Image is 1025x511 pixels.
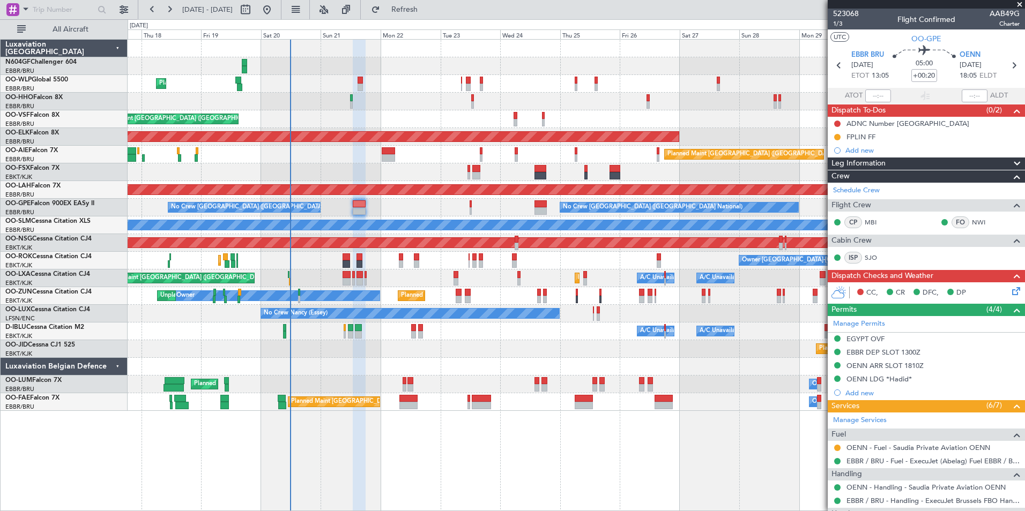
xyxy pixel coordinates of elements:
a: EBKT/KJK [5,350,32,358]
a: EBBR / BRU - Handling - ExecuJet Brussels FBO Handling Abelag [846,496,1020,505]
span: OO-JID [5,342,28,348]
a: MBI [865,217,889,227]
span: OO-FAE [5,395,30,401]
div: No Crew Nancy (Essey) [264,305,328,321]
div: Mon 29 [799,29,859,39]
a: OO-LUXCessna Citation CJ4 [5,306,90,313]
span: (4/4) [986,304,1002,315]
div: A/C Unavailable [GEOGRAPHIC_DATA]-[GEOGRAPHIC_DATA] [700,323,871,339]
a: SJO [865,253,889,262]
a: OO-GPEFalcon 900EX EASy II [5,200,94,207]
div: FO [952,216,969,228]
a: OO-VSFFalcon 8X [5,112,60,118]
a: OO-FSXFalcon 7X [5,165,60,171]
a: NWI [972,217,996,227]
span: Crew [831,170,850,183]
a: EBBR/BRU [5,102,34,110]
a: EBBR/BRU [5,138,34,146]
span: Services [831,400,859,412]
a: Manage Services [833,415,887,426]
span: [DATE] - [DATE] [182,5,233,14]
span: Handling [831,468,862,480]
div: ISP [844,252,862,264]
a: EBKT/KJK [5,332,32,340]
a: EBBR/BRU [5,120,34,128]
div: Mon 22 [381,29,441,39]
a: EBKT/KJK [5,173,32,181]
a: EBBR/BRU [5,208,34,216]
a: OO-NSGCessna Citation CJ4 [5,236,92,242]
a: EBBR/BRU [5,191,34,199]
a: EBBR/BRU [5,226,34,234]
a: OO-LXACessna Citation CJ4 [5,271,90,277]
a: OO-ROKCessna Citation CJ4 [5,253,92,260]
div: Tue 23 [441,29,501,39]
a: EBKT/KJK [5,244,32,252]
div: Fri 26 [620,29,680,39]
span: OO-VSF [5,112,30,118]
span: EBBR BRU [851,50,884,61]
div: Flight Confirmed [897,14,955,25]
span: OO-LUX [5,306,31,313]
div: Add new [845,146,1020,155]
span: Fuel [831,429,846,441]
div: AOG Maint [GEOGRAPHIC_DATA] ([GEOGRAPHIC_DATA] National) [102,111,288,127]
button: Refresh [366,1,430,18]
a: D-IBLUCessna Citation M2 [5,324,84,330]
span: OO-ZUN [5,289,32,295]
div: No Crew [GEOGRAPHIC_DATA] ([GEOGRAPHIC_DATA] National) [171,199,351,215]
span: Leg Information [831,157,886,170]
div: Unplanned Maint [GEOGRAPHIC_DATA]-[GEOGRAPHIC_DATA] [160,288,333,304]
div: Planned Maint Liege [159,76,215,92]
span: OO-AIE [5,147,28,154]
div: A/C Unavailable [GEOGRAPHIC_DATA] ([GEOGRAPHIC_DATA] National) [640,323,840,339]
span: OO-LAH [5,183,31,189]
a: OENN - Fuel - Saudia Private Aviation OENN [846,443,990,452]
button: UTC [830,32,849,42]
span: Flight Crew [831,199,871,212]
div: [DATE] [130,21,148,31]
span: All Aircraft [28,26,113,33]
span: DFC, [923,288,939,298]
div: Owner Melsbroek Air Base [812,376,885,392]
div: Fri 19 [201,29,261,39]
div: Sat 20 [261,29,321,39]
input: Trip Number [33,2,94,18]
span: Charter [990,19,1020,28]
a: EBKT/KJK [5,261,32,269]
button: All Aircraft [12,21,116,38]
a: OO-SLMCessna Citation XLS [5,218,91,224]
div: Wed 24 [500,29,560,39]
a: Manage Permits [833,319,885,329]
span: OO-NSG [5,236,32,242]
a: EBBR/BRU [5,385,34,393]
div: Sat 27 [680,29,740,39]
div: No Crew [GEOGRAPHIC_DATA] ([GEOGRAPHIC_DATA] National) [563,199,742,215]
div: Planned Maint [GEOGRAPHIC_DATA] ([GEOGRAPHIC_DATA] National) [291,394,485,410]
div: EBBR DEP SLOT 1300Z [846,348,920,357]
a: OO-WLPGlobal 5500 [5,77,68,83]
span: 523068 [833,8,859,19]
div: Add new [845,388,1020,397]
div: Planned Maint [GEOGRAPHIC_DATA] ([GEOGRAPHIC_DATA]) [667,146,836,162]
span: CC, [866,288,878,298]
a: N604GFChallenger 604 [5,59,77,65]
div: Sun 21 [321,29,381,39]
span: OO-LUM [5,377,32,384]
span: OO-GPE [911,33,941,44]
div: Planned Maint Kortrijk-[GEOGRAPHIC_DATA] [819,341,944,357]
a: OO-LAHFalcon 7X [5,183,61,189]
div: Planned Maint [GEOGRAPHIC_DATA] ([GEOGRAPHIC_DATA]) [99,270,268,286]
a: EBBR/BRU [5,403,34,411]
a: Schedule Crew [833,185,880,196]
div: Planned Maint [GEOGRAPHIC_DATA] ([GEOGRAPHIC_DATA] National) [194,376,388,392]
div: Thu 25 [560,29,620,39]
a: LFSN/ENC [5,314,35,322]
span: CR [896,288,905,298]
span: OO-GPE [5,200,31,207]
div: Sun 28 [739,29,799,39]
span: AAB49G [990,8,1020,19]
span: [DATE] [960,60,982,71]
span: Dispatch To-Dos [831,104,886,117]
div: OENN LDG *Hadid* [846,374,912,384]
